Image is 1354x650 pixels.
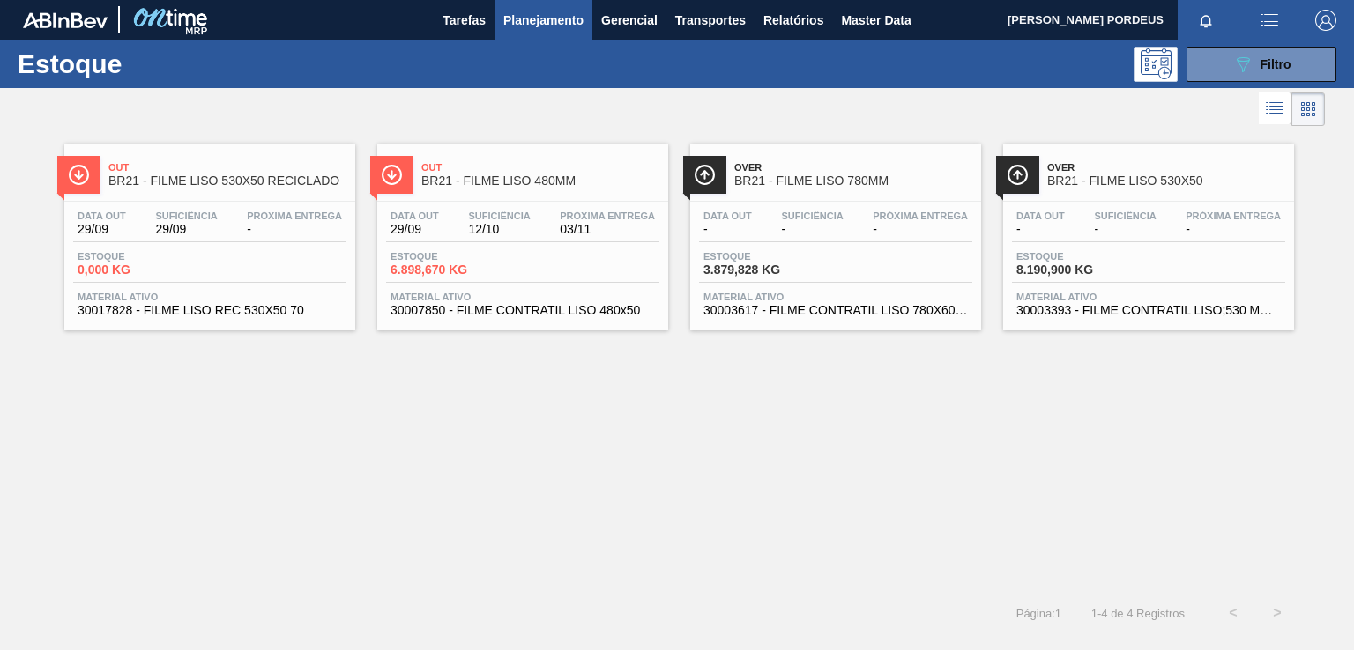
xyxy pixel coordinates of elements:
span: 29/09 [155,223,217,236]
span: Suficiência [468,211,530,221]
span: 0,000 KG [78,263,201,277]
span: 30017828 - FILME LISO REC 530X50 70 [78,304,342,317]
span: Over [734,162,972,173]
span: 30007850 - FILME CONTRATIL LISO 480x50 [391,304,655,317]
span: - [873,223,968,236]
img: userActions [1259,10,1280,31]
span: Material ativo [391,292,655,302]
span: Gerencial [601,10,658,31]
span: Material ativo [78,292,342,302]
span: 8.190,900 KG [1016,263,1140,277]
button: Filtro [1187,47,1336,82]
span: - [1016,223,1065,236]
span: Estoque [78,251,201,262]
span: Material ativo [703,292,968,302]
a: ÍconeOutBR21 - FILME LISO 480MMData out29/09Suficiência12/10Próxima Entrega03/11Estoque6.898,670 ... [364,130,677,330]
img: Logout [1315,10,1336,31]
img: Ícone [694,164,716,186]
button: > [1255,591,1299,635]
span: Data out [78,211,126,221]
span: Relatórios [763,10,823,31]
span: 29/09 [78,223,126,236]
div: Visão em Cards [1291,92,1325,126]
span: Suficiência [155,211,217,221]
span: 3.879,828 KG [703,263,827,277]
span: Transportes [675,10,746,31]
span: 1 - 4 de 4 Registros [1088,607,1185,620]
h1: Estoque [18,54,271,74]
button: < [1211,591,1255,635]
a: ÍconeOverBR21 - FILME LISO 530X50Data out-Suficiência-Próxima Entrega-Estoque8.190,900 KGMaterial... [990,130,1303,330]
span: 6.898,670 KG [391,263,514,277]
span: Suficiência [1094,211,1156,221]
div: Visão em Lista [1259,92,1291,126]
a: ÍconeOutBR21 - FILME LISO 530X50 RECICLADOData out29/09Suficiência29/09Próxima Entrega-Estoque0,0... [51,130,364,330]
span: BR21 - FILME LISO 530X50 RECICLADO [108,174,346,188]
span: - [247,223,342,236]
span: Próxima Entrega [873,211,968,221]
span: Data out [391,211,439,221]
img: TNhmsLtSVTkK8tSr43FrP2fwEKptu5GPRR3wAAAABJRU5ErkJggg== [23,12,108,28]
span: Próxima Entrega [247,211,342,221]
span: - [781,223,843,236]
span: Próxima Entrega [1186,211,1281,221]
img: Ícone [68,164,90,186]
span: BR21 - FILME LISO 780MM [734,174,972,188]
span: 12/10 [468,223,530,236]
span: - [1186,223,1281,236]
span: Estoque [703,251,827,262]
span: Tarefas [443,10,486,31]
span: Filtro [1261,57,1291,71]
span: BR21 - FILME LISO 480MM [421,174,659,188]
div: Pogramando: nenhum usuário selecionado [1134,47,1178,82]
button: Notificações [1178,8,1234,33]
span: 30003617 - FILME CONTRATIL LISO 780X60 MICRA;FILME [703,304,968,317]
span: Master Data [841,10,911,31]
span: BR21 - FILME LISO 530X50 [1047,174,1285,188]
span: Over [1047,162,1285,173]
span: Suficiência [781,211,843,221]
span: Estoque [1016,251,1140,262]
span: Planejamento [503,10,584,31]
span: Data out [1016,211,1065,221]
span: - [1094,223,1156,236]
span: Estoque [391,251,514,262]
span: 29/09 [391,223,439,236]
span: Página : 1 [1016,607,1061,620]
img: Ícone [381,164,403,186]
img: Ícone [1007,164,1029,186]
span: 30003393 - FILME CONTRATIL LISO;530 MM;50 MICRA; [1016,304,1281,317]
a: ÍconeOverBR21 - FILME LISO 780MMData out-Suficiência-Próxima Entrega-Estoque3.879,828 KGMaterial ... [677,130,990,330]
span: Out [421,162,659,173]
span: Data out [703,211,752,221]
span: Out [108,162,346,173]
span: - [703,223,752,236]
span: 03/11 [560,223,655,236]
span: Próxima Entrega [560,211,655,221]
span: Material ativo [1016,292,1281,302]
